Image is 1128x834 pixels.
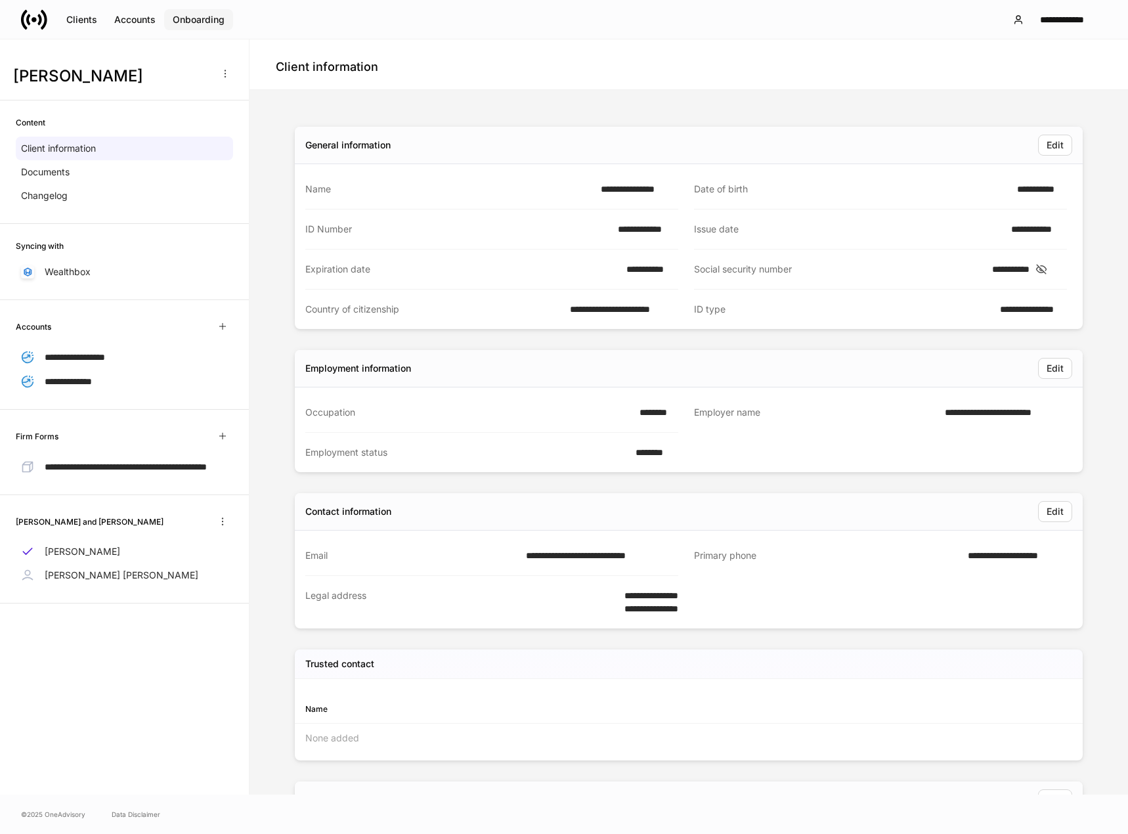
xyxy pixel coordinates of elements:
[1038,789,1072,810] button: Edit
[1047,139,1064,152] div: Edit
[305,183,593,196] div: Name
[16,516,163,528] h6: [PERSON_NAME] and [PERSON_NAME]
[1038,135,1072,156] button: Edit
[66,13,97,26] div: Clients
[16,563,233,587] a: [PERSON_NAME] [PERSON_NAME]
[694,406,937,420] div: Employer name
[1047,362,1064,375] div: Edit
[112,809,160,820] a: Data Disclaimer
[305,406,632,419] div: Occupation
[16,137,233,160] a: Client information
[305,303,562,316] div: Country of citizenship
[45,545,120,558] p: [PERSON_NAME]
[305,657,374,670] h5: Trusted contact
[21,142,96,155] p: Client information
[45,569,198,582] p: [PERSON_NAME] [PERSON_NAME]
[164,9,233,30] button: Onboarding
[305,223,610,236] div: ID Number
[276,59,378,75] h4: Client information
[16,240,64,252] h6: Syncing with
[16,160,233,184] a: Documents
[114,13,156,26] div: Accounts
[694,549,960,563] div: Primary phone
[16,320,51,333] h6: Accounts
[305,793,353,806] div: Affiliations
[694,183,1009,196] div: Date of birth
[16,116,45,129] h6: Content
[305,703,689,715] div: Name
[305,549,518,562] div: Email
[694,223,1003,236] div: Issue date
[16,430,58,443] h6: Firm Forms
[305,139,391,152] div: General information
[305,589,589,615] div: Legal address
[13,66,209,87] h3: [PERSON_NAME]
[305,362,411,375] div: Employment information
[1038,358,1072,379] button: Edit
[694,263,984,276] div: Social security number
[173,13,225,26] div: Onboarding
[21,189,68,202] p: Changelog
[16,540,233,563] a: [PERSON_NAME]
[1047,505,1064,518] div: Edit
[305,446,628,459] div: Employment status
[16,260,233,284] a: Wealthbox
[45,265,91,278] p: Wealthbox
[21,165,70,179] p: Documents
[694,303,992,316] div: ID type
[21,809,85,820] span: © 2025 OneAdvisory
[1047,793,1064,806] div: Edit
[16,184,233,208] a: Changelog
[295,724,1083,753] div: None added
[106,9,164,30] button: Accounts
[305,263,618,276] div: Expiration date
[58,9,106,30] button: Clients
[1038,501,1072,522] button: Edit
[305,505,391,518] div: Contact information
